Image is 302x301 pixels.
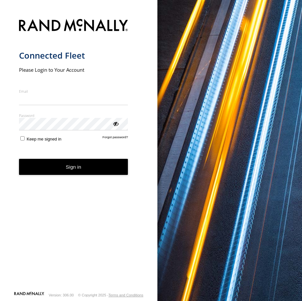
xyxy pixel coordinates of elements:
[19,18,128,34] img: Rand McNally
[19,89,128,94] label: Email
[112,120,119,127] div: ViewPassword
[20,136,25,141] input: Keep me signed in
[109,293,143,297] a: Terms and Conditions
[49,293,74,297] div: Version: 306.00
[19,113,128,118] label: Password
[14,292,44,298] a: Visit our Website
[78,293,143,297] div: © Copyright 2025 -
[19,66,128,73] h2: Please Login to Your Account
[19,50,128,61] h1: Connected Fleet
[19,15,139,291] form: main
[19,159,128,175] button: Sign in
[27,137,61,141] span: Keep me signed in
[103,135,128,141] a: Forgot password?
